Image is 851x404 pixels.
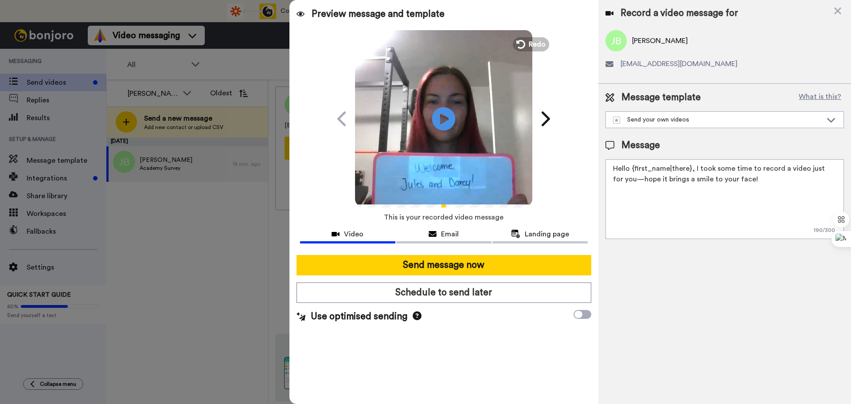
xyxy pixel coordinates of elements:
span: Message [621,139,660,152]
span: Email [441,229,459,239]
button: Schedule to send later [297,282,591,303]
img: demo-template.svg [613,117,620,124]
textarea: Hello {first_name|there}, I took some time to record a video just for you—hope it brings a smile ... [605,159,844,239]
span: Video [344,229,363,239]
span: Message template [621,91,701,104]
button: Send message now [297,255,591,275]
span: Landing page [525,229,569,239]
span: This is your recorded video message [384,208,504,227]
button: What is this? [796,91,844,104]
div: Send your own videos [613,115,822,124]
span: Use optimised sending [311,310,407,323]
